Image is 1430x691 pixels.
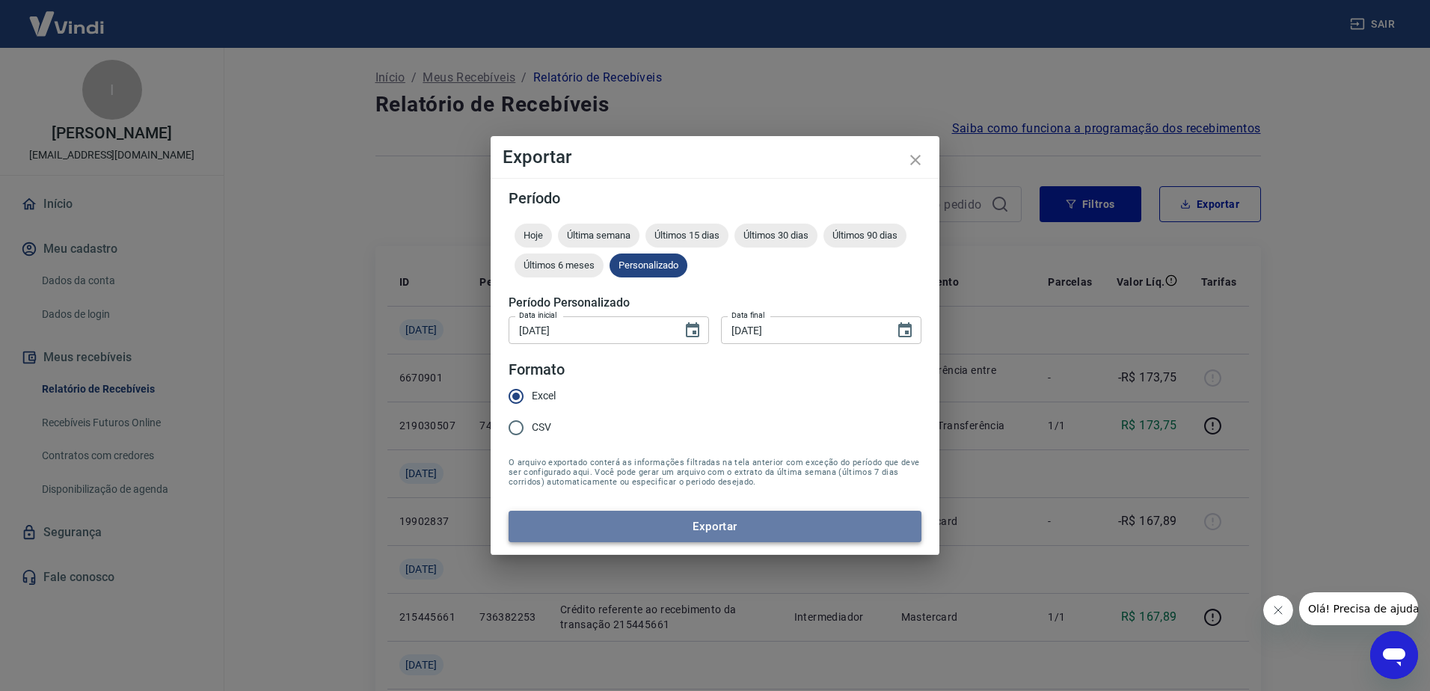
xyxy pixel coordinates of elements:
[509,316,672,344] input: DD/MM/YYYY
[721,316,884,344] input: DD/MM/YYYY
[734,224,817,248] div: Últimos 30 dias
[731,310,765,321] label: Data final
[509,295,921,310] h5: Período Personalizado
[558,224,639,248] div: Última semana
[515,254,604,277] div: Últimos 6 meses
[509,511,921,542] button: Exportar
[678,316,708,345] button: Choose date, selected date is 1 de jul de 2025
[897,142,933,178] button: close
[645,230,728,241] span: Últimos 15 dias
[1370,631,1418,679] iframe: Botão para abrir a janela de mensagens
[1299,592,1418,625] iframe: Mensagem da empresa
[515,224,552,248] div: Hoje
[519,310,557,321] label: Data inicial
[503,148,927,166] h4: Exportar
[515,230,552,241] span: Hoje
[509,359,565,381] legend: Formato
[509,458,921,487] span: O arquivo exportado conterá as informações filtradas na tela anterior com exceção do período que ...
[532,420,551,435] span: CSV
[823,230,906,241] span: Últimos 90 dias
[9,10,126,22] span: Olá! Precisa de ajuda?
[890,316,920,345] button: Choose date, selected date is 31 de jul de 2025
[823,224,906,248] div: Últimos 90 dias
[610,259,687,271] span: Personalizado
[532,388,556,404] span: Excel
[558,230,639,241] span: Última semana
[645,224,728,248] div: Últimos 15 dias
[610,254,687,277] div: Personalizado
[734,230,817,241] span: Últimos 30 dias
[509,191,921,206] h5: Período
[1263,595,1293,625] iframe: Fechar mensagem
[515,259,604,271] span: Últimos 6 meses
